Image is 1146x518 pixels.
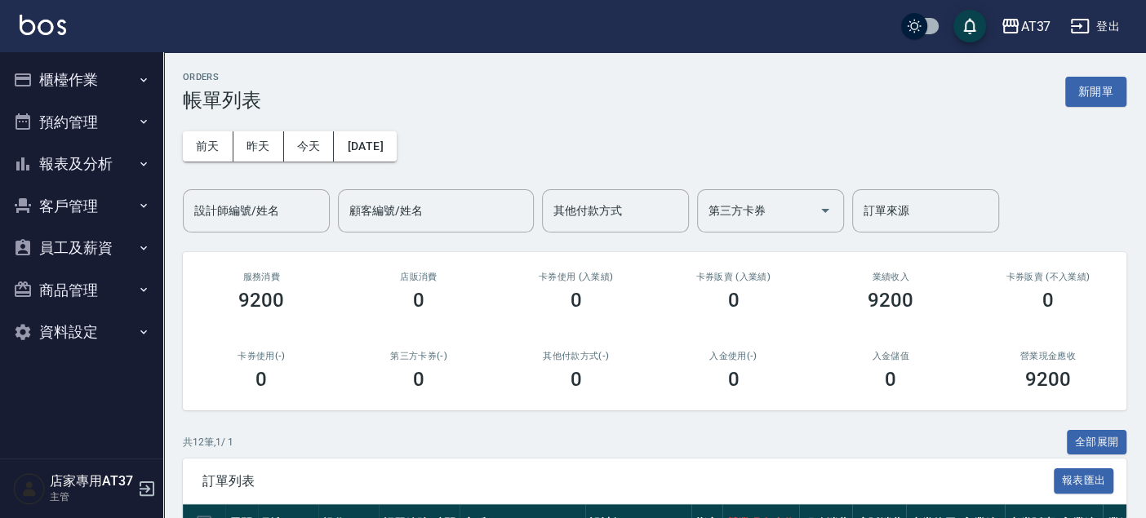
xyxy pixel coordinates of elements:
[255,368,267,391] h3: 0
[868,289,913,312] h3: 9200
[360,272,478,282] h2: 店販消費
[1042,289,1054,312] h3: 0
[50,489,133,504] p: 主管
[1020,16,1050,37] div: AT37
[7,143,157,185] button: 報表及分析
[183,131,233,162] button: 前天
[202,351,321,361] h2: 卡券使用(-)
[7,59,157,101] button: 櫃檯作業
[183,72,261,82] h2: ORDERS
[1054,468,1114,494] button: 報表匯出
[1065,77,1126,107] button: 新開單
[334,131,396,162] button: [DATE]
[1067,430,1127,455] button: 全部展開
[7,101,157,144] button: 預約管理
[812,197,838,224] button: Open
[885,368,896,391] h3: 0
[7,185,157,228] button: 客戶管理
[413,368,424,391] h3: 0
[571,368,582,391] h3: 0
[183,435,233,449] p: 共 12 筆, 1 / 1
[413,289,424,312] h3: 0
[727,289,739,312] h3: 0
[674,272,793,282] h2: 卡券販賣 (入業績)
[674,351,793,361] h2: 入金使用(-)
[7,311,157,353] button: 資料設定
[832,272,950,282] h2: 業績收入
[183,89,261,112] h3: 帳單列表
[233,131,284,162] button: 昨天
[7,269,157,312] button: 商品管理
[20,15,66,35] img: Logo
[1054,472,1114,488] a: 報表匯出
[1025,368,1071,391] h3: 9200
[571,289,582,312] h3: 0
[13,472,46,505] img: Person
[50,473,133,489] h5: 店家專用AT37
[360,351,478,361] h2: 第三方卡券(-)
[1064,11,1126,42] button: 登出
[994,10,1057,43] button: AT37
[238,289,284,312] h3: 9200
[284,131,335,162] button: 今天
[988,272,1107,282] h2: 卡券販賣 (不入業績)
[7,227,157,269] button: 員工及薪資
[832,351,950,361] h2: 入金儲值
[727,368,739,391] h3: 0
[202,272,321,282] h3: 服務消費
[202,473,1054,489] span: 訂單列表
[517,351,635,361] h2: 其他付款方式(-)
[1065,83,1126,99] a: 新開單
[953,10,986,42] button: save
[517,272,635,282] h2: 卡券使用 (入業績)
[988,351,1107,361] h2: 營業現金應收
